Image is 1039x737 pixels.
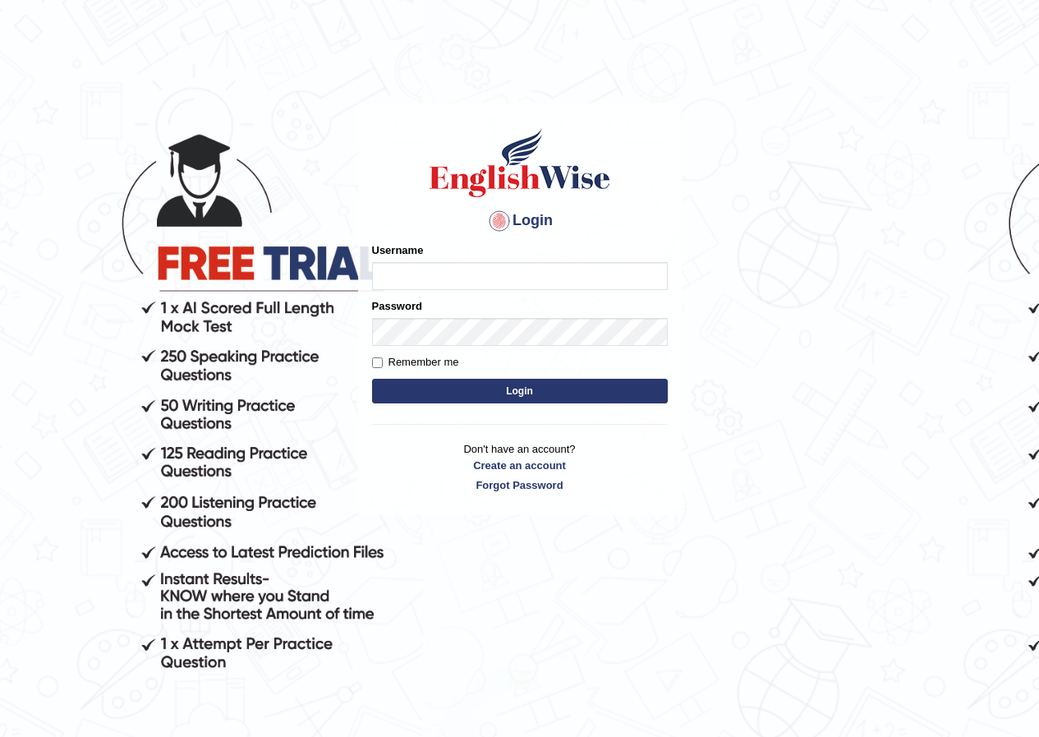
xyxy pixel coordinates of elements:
[426,126,614,200] img: Logo of English Wise sign in for intelligent practice with AI
[372,477,668,493] a: Forgot Password
[372,441,668,492] p: Don't have an account?
[372,379,668,403] button: Login
[372,354,459,371] label: Remember me
[372,357,383,368] input: Remember me
[372,208,668,234] h4: Login
[372,458,668,473] a: Create an account
[372,242,424,258] label: Username
[372,298,422,314] label: Password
